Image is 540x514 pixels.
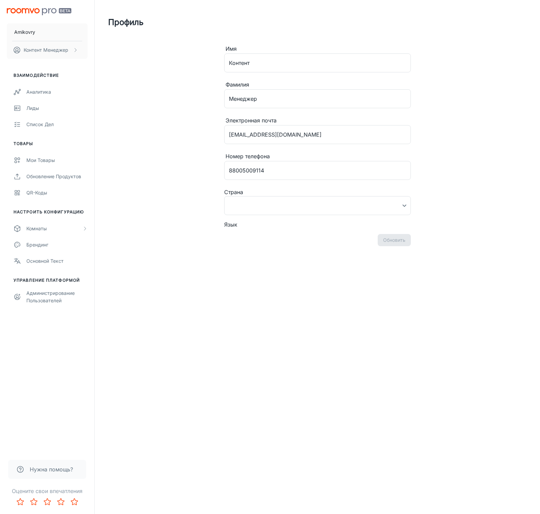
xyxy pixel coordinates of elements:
[26,157,88,164] div: Мои товары
[7,23,88,41] button: Amikovry
[26,173,88,180] div: Обновление продуктов
[224,188,411,196] div: Страна
[26,88,88,96] div: Аналитика
[14,28,35,36] p: Amikovry
[224,152,411,161] div: Номер телефона
[7,8,71,15] img: Roomvo PRO Beta
[26,225,82,232] div: Комнаты
[26,241,88,249] div: Брендинг
[26,121,88,128] div: Список дел
[7,41,88,59] button: Контент Менеджер
[26,189,88,196] div: QR-коды
[224,80,411,89] div: Фамилия
[108,16,143,28] h1: Профиль
[26,104,88,112] div: Лиды
[26,257,88,265] div: Основной текст
[24,46,68,54] p: Контент Менеджер
[224,220,411,229] div: Язык
[224,45,411,53] div: Имя
[224,116,411,125] div: Электронная почта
